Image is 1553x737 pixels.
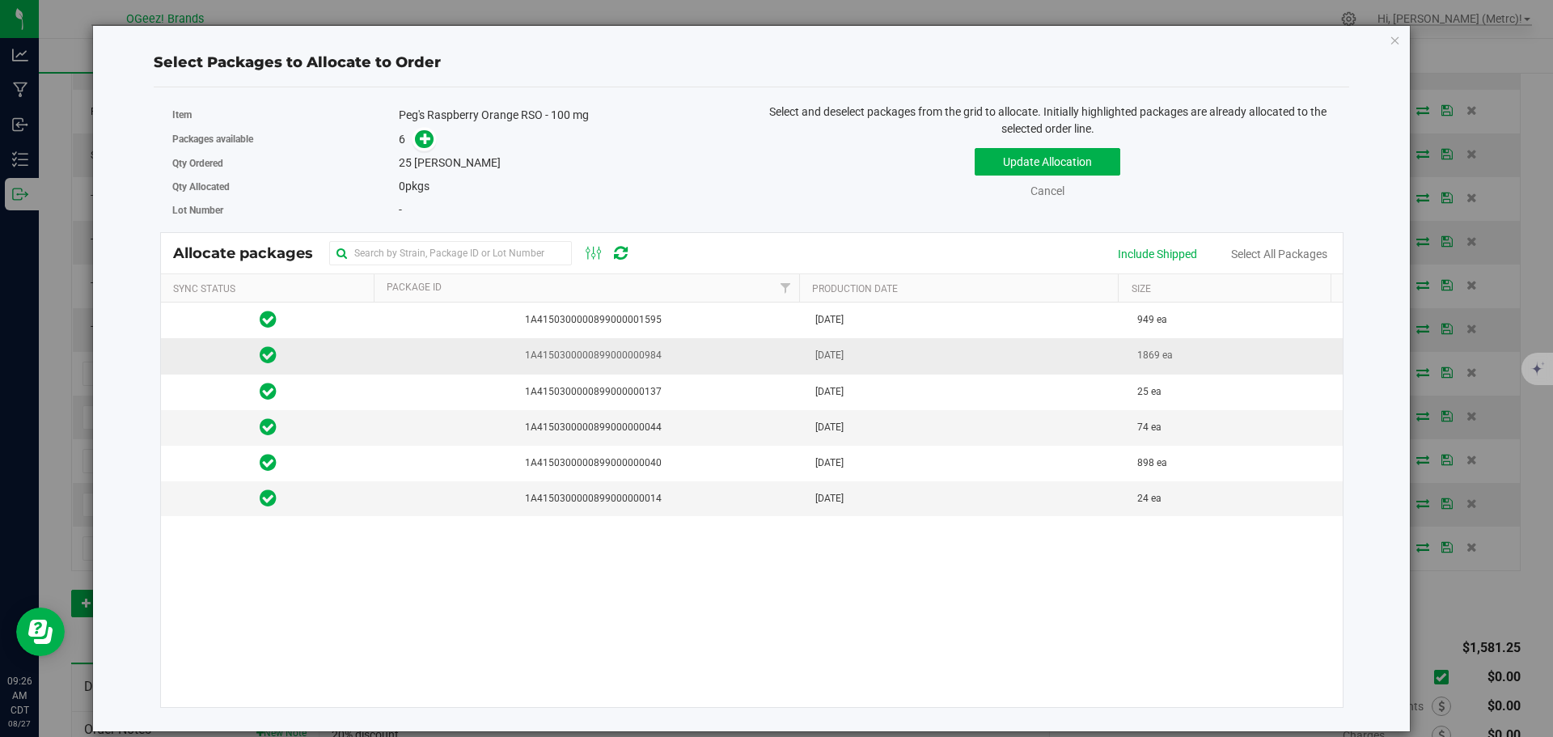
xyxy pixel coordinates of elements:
span: In Sync [260,344,277,366]
span: [DATE] [815,420,844,435]
span: 1A4150300000899000000014 [385,491,796,506]
span: In Sync [260,487,277,510]
span: 0 [399,180,405,193]
iframe: Resource center [16,608,65,656]
span: [DATE] [815,348,844,363]
label: Lot Number [172,203,400,218]
span: 6 [399,133,405,146]
label: Qty Allocated [172,180,400,194]
span: 898 ea [1137,455,1167,471]
label: Packages available [172,132,400,146]
span: Select and deselect packages from the grid to allocate. Initially highlighted packages are alread... [769,105,1327,135]
div: Include Shipped [1118,246,1197,263]
label: Qty Ordered [172,156,400,171]
span: In Sync [260,451,277,474]
span: 25 ea [1137,384,1162,400]
span: [DATE] [815,491,844,506]
span: Allocate packages [173,244,329,262]
span: In Sync [260,380,277,403]
div: Select Packages to Allocate to Order [154,52,1349,74]
span: In Sync [260,416,277,438]
span: 1869 ea [1137,348,1173,363]
a: Sync Status [173,283,235,294]
input: Search by Strain, Package ID or Lot Number [329,241,572,265]
span: [DATE] [815,384,844,400]
span: [DATE] [815,455,844,471]
span: 1A4150300000899000000984 [385,348,796,363]
span: 1A4150300000899000001595 [385,312,796,328]
span: 949 ea [1137,312,1167,328]
span: - [399,203,402,216]
div: Peg's Raspberry Orange RSO - 100 mg [399,107,739,124]
button: Update Allocation [975,148,1120,176]
a: Size [1132,283,1151,294]
span: 1A4150300000899000000044 [385,420,796,435]
a: Package Id [387,282,442,293]
a: Select All Packages [1231,248,1327,260]
span: [PERSON_NAME] [414,156,501,169]
span: 1A4150300000899000000137 [385,384,796,400]
a: Filter [772,274,799,302]
span: 1A4150300000899000000040 [385,455,796,471]
span: 24 ea [1137,491,1162,506]
a: Cancel [1030,184,1064,197]
span: 25 [399,156,412,169]
span: 74 ea [1137,420,1162,435]
label: Item [172,108,400,122]
a: Production Date [812,283,898,294]
span: pkgs [399,180,430,193]
span: [DATE] [815,312,844,328]
span: In Sync [260,308,277,331]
